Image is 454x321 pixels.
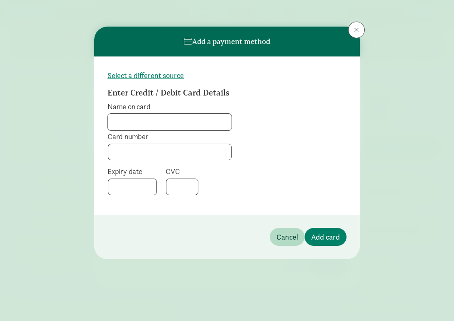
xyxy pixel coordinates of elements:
[113,182,151,191] iframe: Secure expiration date input frame
[311,231,340,243] span: Add card
[113,147,226,157] iframe: Secure card number input frame
[166,167,199,176] label: CVC
[107,88,317,98] h3: Enter Credit / Debit Card Details
[107,167,157,176] label: Expiry date
[107,132,232,142] label: Card number
[107,70,184,81] button: Select a different source
[107,102,232,112] label: Name on card
[305,228,347,246] button: Add card
[171,182,193,191] iframe: Secure CVC input frame
[276,231,298,243] span: Cancel
[184,37,270,46] h6: Add a payment method
[270,228,305,246] button: Cancel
